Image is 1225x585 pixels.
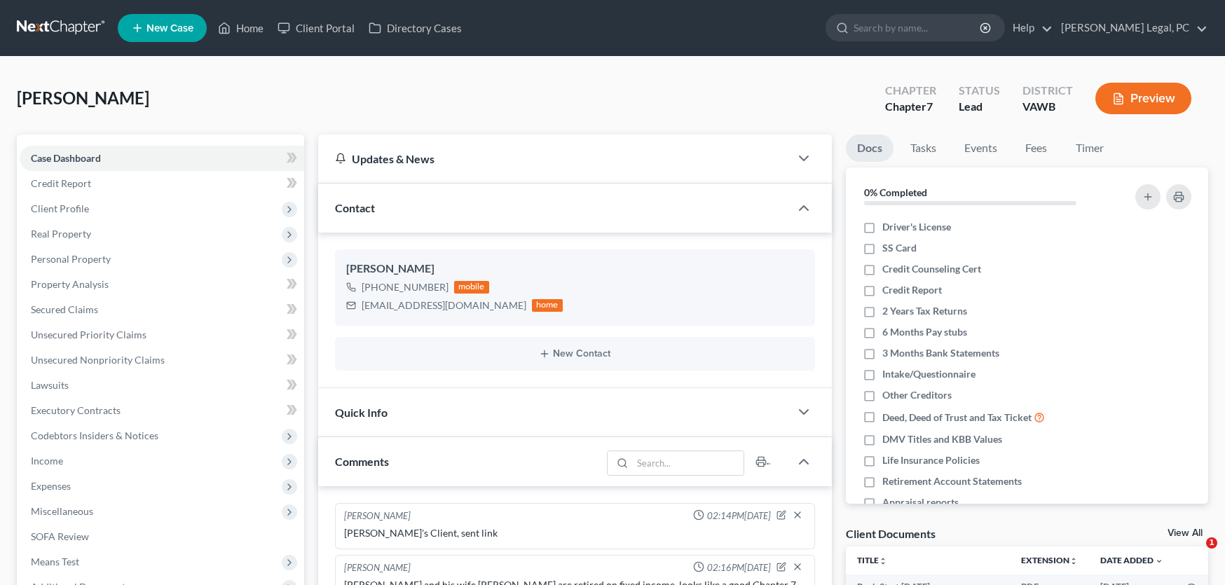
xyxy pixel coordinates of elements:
span: 02:16PM[DATE] [707,561,771,574]
a: Date Added expand_more [1100,555,1163,565]
span: Retirement Account Statements [882,474,1022,488]
iframe: Intercom live chat [1177,537,1211,571]
a: Directory Cases [362,15,469,41]
a: Events [953,135,1008,162]
span: Life Insurance Policies [882,453,980,467]
span: 2 Years Tax Returns [882,304,967,318]
span: Contact [335,201,375,214]
a: Secured Claims [20,297,304,322]
div: home [532,299,563,312]
button: New Contact [346,348,804,359]
span: Appraisal reports [882,495,959,509]
div: District [1022,83,1073,99]
a: Home [211,15,271,41]
a: SOFA Review [20,524,304,549]
span: Means Test [31,556,79,567]
a: Fees [1014,135,1059,162]
a: Credit Report [20,171,304,196]
div: [PERSON_NAME]'s Client, sent link [344,526,806,540]
a: Unsecured Nonpriority Claims [20,347,304,373]
span: SS Card [882,241,917,255]
a: Case Dashboard [20,146,304,171]
a: Executory Contracts [20,398,304,423]
input: Search... [632,451,744,475]
span: Executory Contracts [31,404,121,416]
a: Docs [846,135,894,162]
div: Chapter [885,83,936,99]
a: Unsecured Priority Claims [20,322,304,347]
a: Tasks [899,135,947,162]
span: Unsecured Priority Claims [31,329,146,340]
span: Miscellaneous [31,505,93,517]
div: [PERSON_NAME] [346,261,804,277]
strong: 0% Completed [864,186,927,198]
div: Client Documents [846,526,936,541]
a: Help [1006,15,1053,41]
a: [PERSON_NAME] Legal, PC [1054,15,1207,41]
input: Search by name... [854,15,982,41]
button: Preview [1095,83,1191,114]
span: Credit Report [31,177,91,189]
span: 3 Months Bank Statements [882,346,999,360]
span: Deed, Deed of Trust and Tax Ticket [882,411,1032,425]
span: Unsecured Nonpriority Claims [31,354,165,366]
span: Case Dashboard [31,152,101,164]
a: Extensionunfold_more [1021,555,1078,565]
div: Chapter [885,99,936,115]
a: Titleunfold_more [857,555,887,565]
span: Personal Property [31,253,111,265]
span: Codebtors Insiders & Notices [31,429,158,441]
span: Client Profile [31,202,89,214]
span: DMV Titles and KBB Values [882,432,1002,446]
span: New Case [146,23,193,34]
div: [PERSON_NAME] [344,509,411,523]
span: Real Property [31,228,91,240]
span: Other Creditors [882,388,952,402]
span: Credit Counseling Cert [882,262,981,276]
span: Lawsuits [31,379,69,391]
span: Credit Report [882,283,942,297]
div: [EMAIL_ADDRESS][DOMAIN_NAME] [362,298,526,312]
div: Lead [959,99,1000,115]
span: Intake/Questionnaire [882,367,976,381]
div: [PERSON_NAME] [344,561,411,575]
span: 7 [926,99,933,113]
span: Expenses [31,480,71,492]
i: unfold_more [1069,557,1078,565]
span: Comments [335,455,389,468]
span: 1 [1206,537,1217,549]
div: Status [959,83,1000,99]
a: Timer [1065,135,1115,162]
a: Property Analysis [20,272,304,297]
div: Updates & News [335,151,773,166]
span: Income [31,455,63,467]
span: 6 Months Pay stubs [882,325,967,339]
a: Client Portal [271,15,362,41]
span: [PERSON_NAME] [17,88,149,108]
div: [PHONE_NUMBER] [362,280,449,294]
span: Property Analysis [31,278,109,290]
i: unfold_more [879,557,887,565]
span: Driver's License [882,220,951,234]
i: expand_more [1155,557,1163,565]
span: Quick Info [335,406,388,419]
span: 02:14PM[DATE] [707,509,771,523]
a: View All [1168,528,1203,538]
a: Lawsuits [20,373,304,398]
div: VAWB [1022,99,1073,115]
span: SOFA Review [31,530,89,542]
span: Secured Claims [31,303,98,315]
div: mobile [454,281,489,294]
